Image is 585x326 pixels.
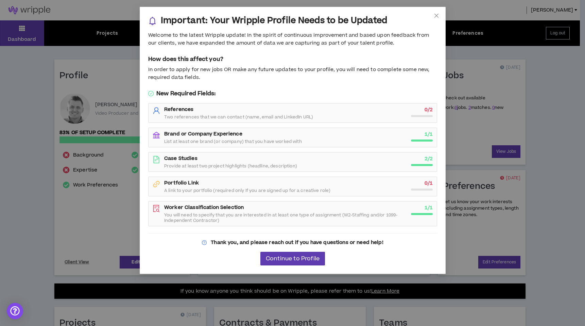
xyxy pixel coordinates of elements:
span: Provide at least two project highlights (headline, description) [164,163,297,169]
strong: 0 / 1 [424,180,432,187]
strong: Thank you, and please reach out if you have questions or need help! [211,239,383,246]
span: Two references that we can contact (name, email and LinkedIn URL) [164,114,313,120]
h5: How does this affect you? [148,55,437,63]
div: In order to apply for new jobs OR make any future updates to your profile, you will need to compl... [148,66,437,81]
span: link [153,180,160,188]
strong: References [164,106,193,113]
span: close [434,13,439,18]
span: check-circle [148,91,154,96]
span: A link to your portfolio (required only If you are signed up for a creative role) [164,188,330,193]
strong: 0 / 2 [424,106,432,113]
span: user [153,107,160,114]
strong: Portfolio Link [164,179,199,186]
strong: Case Studies [164,155,197,162]
strong: Worker Classification Selection [164,204,244,211]
strong: 1 / 1 [424,204,432,211]
div: Open Intercom Messenger [7,303,23,319]
span: bank [153,131,160,139]
span: Continue to Profile [265,256,319,262]
span: bell [148,17,157,25]
h3: Important: Your Wripple Profile Needs to be Updated [161,15,387,26]
strong: 2 / 2 [424,155,432,162]
span: file-text [153,156,160,163]
button: Continue to Profile [260,252,325,265]
div: Welcome to the latest Wripple update! In the spirit of continuous improvement and based upon feed... [148,32,437,47]
span: List at least one brand (or company) that you have worked with [164,139,302,144]
button: Close [427,7,446,25]
strong: 1 / 1 [424,131,432,138]
span: file-search [153,205,160,212]
span: question-circle [202,240,207,245]
span: You will need to specify that you are interested in at least one type of assignment (W2-Staffing ... [164,212,407,223]
strong: Brand or Company Experience [164,130,242,137]
h5: New Required Fields: [148,89,437,98]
